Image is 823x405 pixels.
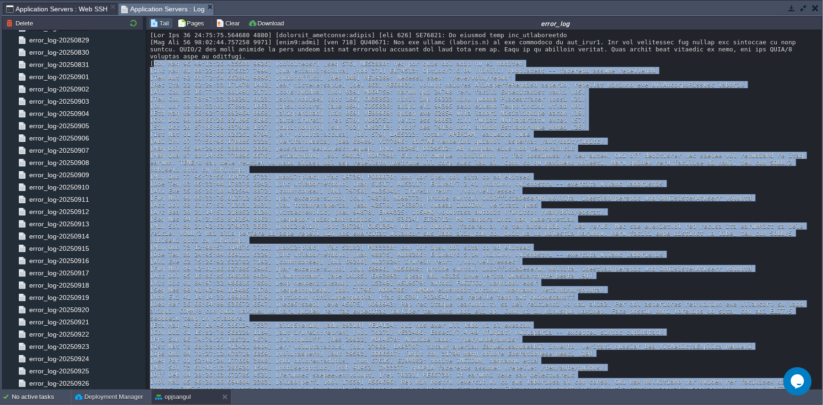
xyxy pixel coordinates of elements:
a: error_log-20250912 [27,207,91,216]
a: error_log-20250925 [27,367,91,375]
a: error_log-20250922 [27,330,91,339]
a: error_log-20250915 [27,244,91,253]
a: error_log-20250920 [27,306,91,314]
a: error_log-20250926 [27,379,91,388]
a: error_log-20250919 [27,293,91,302]
a: error_log-20250905 [27,122,91,130]
iframe: chat widget [783,367,814,396]
button: Pages [177,19,207,27]
a: error_log-20250913 [27,220,91,228]
button: opjsangul [155,392,191,402]
button: Delete [6,19,36,27]
a: error_log-20250831 [27,60,91,69]
a: error_log-20250829 [27,36,91,44]
button: Download [248,19,287,27]
button: Tail [150,19,172,27]
a: error_log-20250908 [27,158,91,167]
a: error_log-20250906 [27,134,91,142]
div: No active tasks [12,389,71,405]
button: Clear [216,19,242,27]
a: error_log-20250907 [27,146,91,155]
a: error_log-20250910 [27,183,91,191]
button: Deployment Manager [75,392,143,402]
span: Application Servers : Web SSH [6,3,108,15]
a: error_log-20250902 [27,85,91,93]
a: error_log-20250914 [27,232,91,240]
a: error_log-20250924 [27,355,91,363]
a: error_log-20250830 [27,48,91,57]
a: error_log-20250904 [27,109,91,118]
a: error_log-20250921 [27,318,91,326]
a: error_log-20250903 [27,97,91,106]
a: error_log-20250918 [27,281,91,289]
a: error_log-20250911 [27,195,91,204]
a: error_log-20250916 [27,256,91,265]
span: Application Servers : Log [121,3,205,15]
a: error_log-20250923 [27,342,91,351]
a: error_log-20250917 [27,269,91,277]
a: error_log-20250909 [27,171,91,179]
div: error_log [291,19,821,27]
a: error_log-20250901 [27,73,91,81]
